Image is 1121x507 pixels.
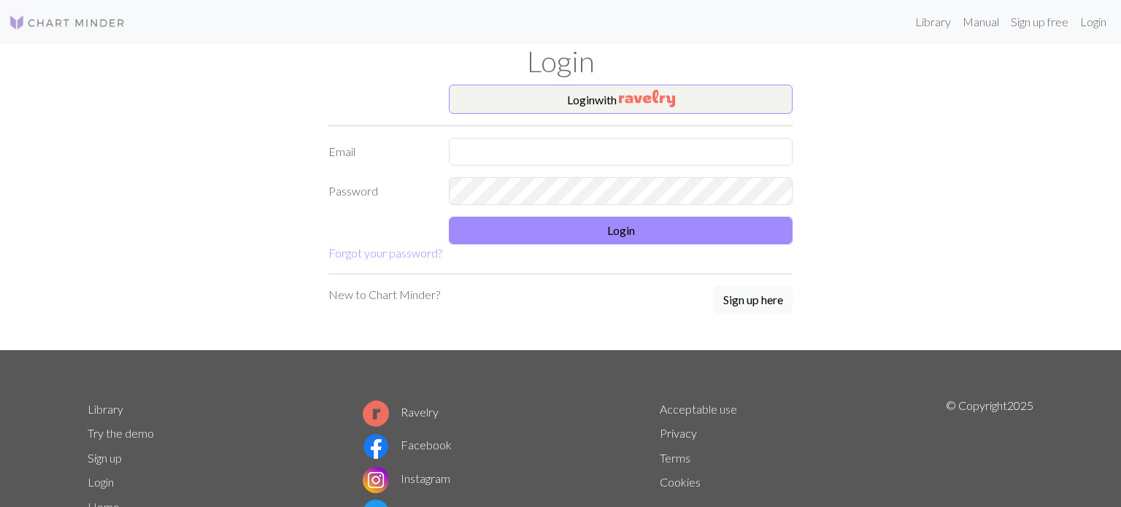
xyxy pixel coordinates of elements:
a: Login [1074,7,1112,36]
button: Sign up here [714,286,793,314]
img: Ravelry logo [363,400,389,427]
a: Try the demo [88,426,154,440]
a: Sign up here [714,286,793,315]
img: Instagram logo [363,467,389,493]
a: Sign up [88,451,122,465]
a: Ravelry [363,405,439,419]
a: Library [909,7,957,36]
a: Cookies [660,475,701,489]
button: Login [449,217,793,244]
a: Terms [660,451,690,465]
p: New to Chart Minder? [328,286,440,303]
a: Facebook [363,438,452,452]
label: Password [320,177,440,205]
button: Loginwith [449,85,793,114]
a: Manual [957,7,1005,36]
a: Sign up free [1005,7,1074,36]
img: Logo [9,14,126,31]
a: Forgot your password? [328,246,442,260]
a: Privacy [660,426,697,440]
img: Facebook logo [363,433,389,460]
img: Ravelry [619,90,675,107]
a: Instagram [363,471,450,485]
label: Email [320,138,440,166]
a: Acceptable use [660,402,737,416]
h1: Login [79,44,1042,79]
a: Library [88,402,123,416]
a: Login [88,475,114,489]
